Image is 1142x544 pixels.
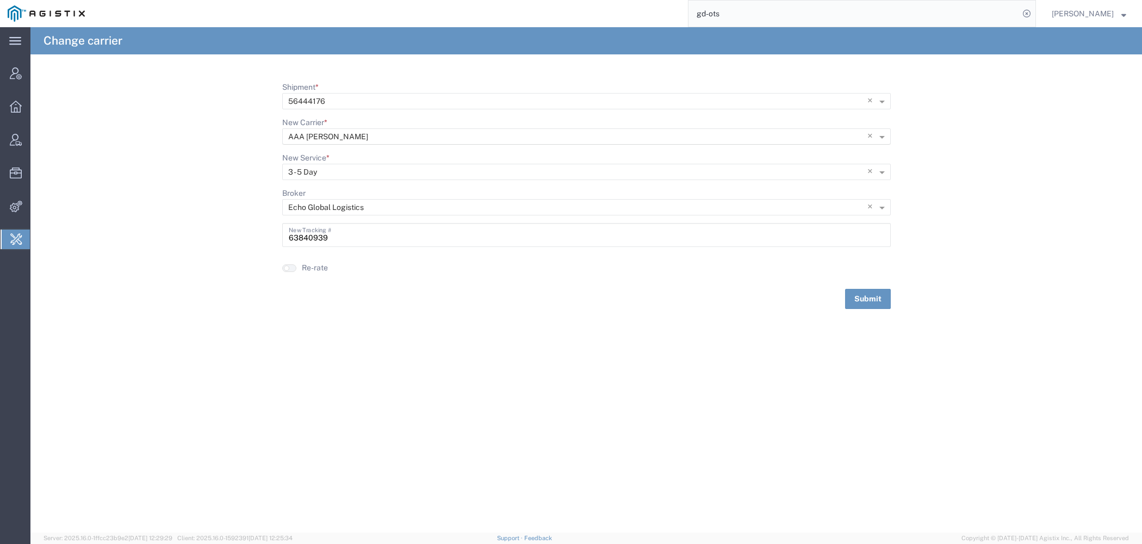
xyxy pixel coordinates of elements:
[524,535,552,541] a: Feedback
[282,117,327,128] label: New Carrier
[282,188,306,199] label: Broker
[8,5,85,22] img: logo
[688,1,1019,27] input: Search for shipment number, reference number
[282,152,330,164] label: New Service
[44,535,172,541] span: Server: 2025.16.0-1ffcc23b9e2
[44,27,122,54] h4: Change carrier
[128,535,172,541] span: [DATE] 12:29:29
[845,289,891,309] button: Submit
[1052,8,1114,20] span: Kaitlyn Hostetler
[867,93,877,109] span: Clear all
[282,82,319,93] label: Shipment
[867,128,877,145] span: Clear all
[497,535,524,541] a: Support
[249,535,293,541] span: [DATE] 12:25:34
[867,164,877,180] span: Clear all
[177,535,293,541] span: Client: 2025.16.0-1592391
[302,262,328,274] label: Re-rate
[1051,7,1127,20] button: [PERSON_NAME]
[867,199,877,215] span: Clear all
[961,534,1129,543] span: Copyright © [DATE]-[DATE] Agistix Inc., All Rights Reserved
